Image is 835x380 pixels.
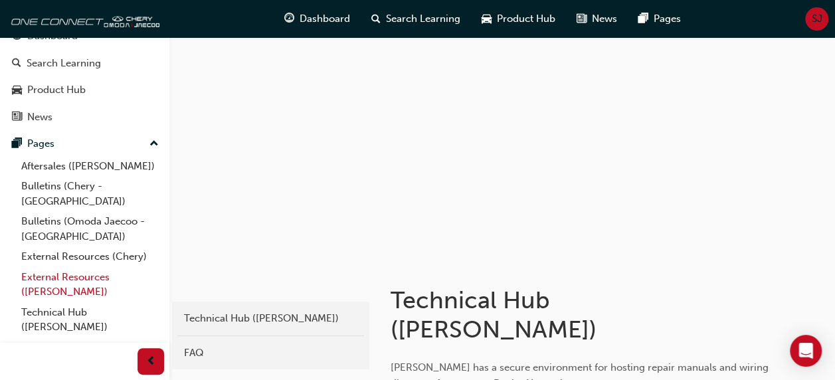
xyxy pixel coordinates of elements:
[5,132,164,156] button: Pages
[592,11,617,27] span: News
[16,337,164,358] a: All Pages
[16,267,164,302] a: External Resources ([PERSON_NAME])
[177,341,364,365] a: FAQ
[812,11,822,27] span: SJ
[628,5,692,33] a: pages-iconPages
[482,11,492,27] span: car-icon
[27,110,52,125] div: News
[361,5,471,33] a: search-iconSearch Learning
[16,176,164,211] a: Bulletins (Chery - [GEOGRAPHIC_DATA])
[146,353,156,370] span: prev-icon
[12,112,22,124] span: news-icon
[12,84,22,96] span: car-icon
[391,286,734,343] h1: Technical Hub ([PERSON_NAME])
[284,11,294,27] span: guage-icon
[27,82,86,98] div: Product Hub
[27,56,101,71] div: Search Learning
[274,5,361,33] a: guage-iconDashboard
[5,51,164,76] a: Search Learning
[577,11,587,27] span: news-icon
[790,335,822,367] div: Open Intercom Messenger
[371,11,381,27] span: search-icon
[471,5,566,33] a: car-iconProduct Hub
[16,246,164,267] a: External Resources (Chery)
[16,156,164,177] a: Aftersales ([PERSON_NAME])
[638,11,648,27] span: pages-icon
[566,5,628,33] a: news-iconNews
[149,136,159,153] span: up-icon
[5,78,164,102] a: Product Hub
[16,302,164,337] a: Technical Hub ([PERSON_NAME])
[177,307,364,330] a: Technical Hub ([PERSON_NAME])
[184,345,357,361] div: FAQ
[16,211,164,246] a: Bulletins (Omoda Jaecoo - [GEOGRAPHIC_DATA])
[27,136,54,151] div: Pages
[184,311,357,326] div: Technical Hub ([PERSON_NAME])
[5,105,164,130] a: News
[5,21,164,132] button: DashboardSearch LearningProduct HubNews
[12,58,21,70] span: search-icon
[805,7,828,31] button: SJ
[497,11,555,27] span: Product Hub
[386,11,460,27] span: Search Learning
[300,11,350,27] span: Dashboard
[7,5,159,32] img: oneconnect
[12,138,22,150] span: pages-icon
[654,11,681,27] span: Pages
